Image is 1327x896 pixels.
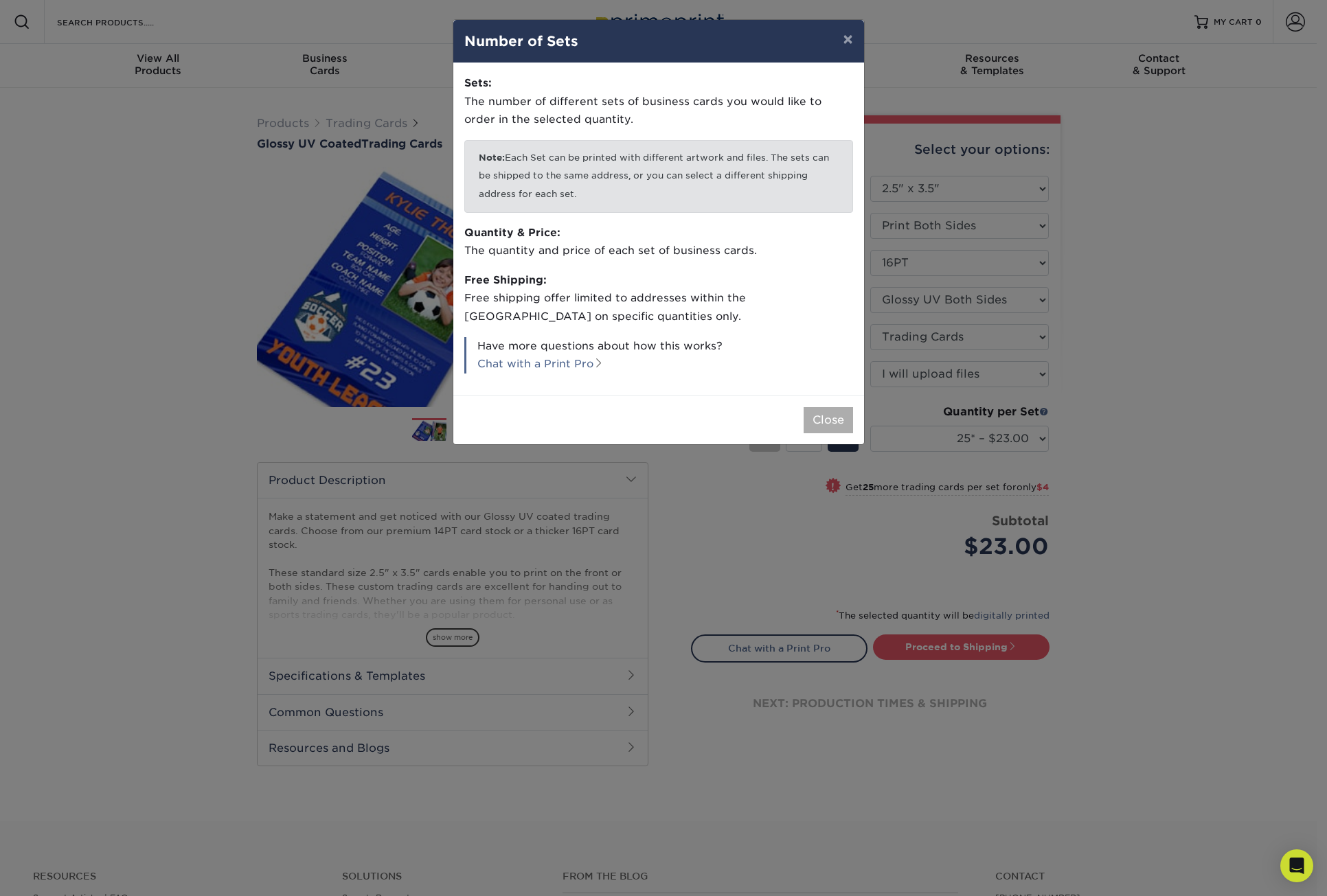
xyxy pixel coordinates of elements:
p: Each Set can be printed with different artwork and files. The sets can be shipped to the same add... [464,140,853,213]
p: Free shipping offer limited to addresses within the [GEOGRAPHIC_DATA] on specific quantities only. [464,271,853,326]
h4: Number of Sets [464,31,853,51]
strong: Quantity & Price: [464,226,560,239]
div: Open Intercom Messenger [1280,849,1313,882]
p: The quantity and price of each set of business cards. [464,224,853,260]
p: The number of different sets of business cards you would like to order in the selected quantity. [464,74,853,129]
button: × [832,20,863,58]
button: Close [804,407,853,433]
b: Note: [479,152,505,163]
strong: Sets: [464,76,492,89]
a: Chat with a Print Pro [477,357,604,370]
strong: Free Shipping: [464,273,547,286]
p: Have more questions about how this works? [464,337,853,374]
